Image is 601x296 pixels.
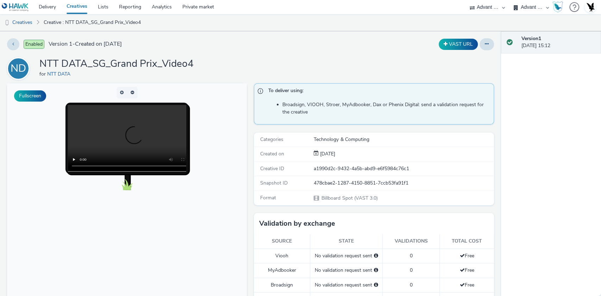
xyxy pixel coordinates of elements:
[39,71,47,77] span: for
[260,165,284,172] span: Creative ID
[314,282,379,289] div: No validation request sent
[319,150,335,157] span: [DATE]
[440,234,494,249] th: Total cost
[254,263,310,278] td: MyAdbooker
[437,39,480,50] div: Duplicate the creative as a VAST URL
[314,180,493,187] div: 478cbae2-1287-4150-8851-7ccb53fa91f1
[254,278,310,292] td: Broadsign
[24,40,44,49] span: Enabled
[552,1,566,13] a: Hawk Academy
[310,234,383,249] th: State
[374,252,378,259] div: Please select a deal below and click on Send to send a validation request to Viooh.
[260,180,288,186] span: Snapshot ID
[14,90,46,102] button: Fullscreen
[459,282,474,288] span: Free
[11,59,26,78] div: ND
[314,252,379,259] div: No validation request sent
[7,65,32,72] a: ND
[383,234,440,249] th: Validations
[282,101,490,116] li: Broadsign, VIOOH, Stroer, MyAdbooker, Dax or Phenix Digital: send a validation request for the cr...
[268,87,486,96] span: To deliver using:
[4,19,11,26] img: dooh
[47,71,73,77] a: NTT DATA
[260,136,283,143] span: Categories
[410,252,413,259] span: 0
[2,3,29,12] img: undefined Logo
[260,150,284,157] span: Created on
[410,267,413,274] span: 0
[521,35,541,42] strong: Version 1
[521,35,595,50] div: [DATE] 15:12
[459,252,474,259] span: Free
[314,136,493,143] div: Technology & Computing
[254,234,310,249] th: Source
[49,40,122,48] span: Version 1 - Created on [DATE]
[585,2,595,12] img: Account UK
[410,282,413,288] span: 0
[374,267,378,274] div: Please select a deal below and click on Send to send a validation request to MyAdbooker.
[259,218,335,229] h3: Validation by exchange
[39,57,194,71] h1: NTT DATA_SG_Grand Prix_Video4
[314,165,493,172] div: a1990d2c-9432-4a5b-abd9-e6f5984c76c1
[321,195,377,201] span: Billboard Spot (VAST 3.0)
[439,39,478,50] button: VAST URL
[260,194,276,201] span: Format
[459,267,474,274] span: Free
[374,282,378,289] div: Please select a deal below and click on Send to send a validation request to Broadsign.
[319,150,335,157] div: Creation 26 September 2025, 15:12
[254,249,310,263] td: Viooh
[552,1,563,13] img: Hawk Academy
[314,267,379,274] div: No validation request sent
[40,14,144,31] a: Creative : NTT DATA_SG_Grand Prix_Video4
